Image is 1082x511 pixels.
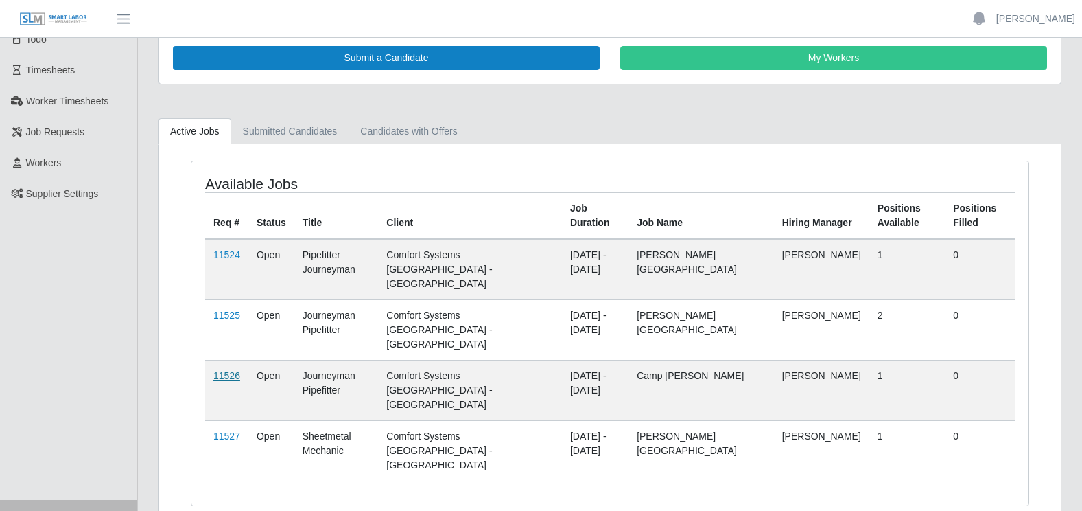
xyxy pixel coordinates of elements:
[205,192,248,239] th: Req #
[774,239,869,300] td: [PERSON_NAME]
[213,249,240,260] a: 11524
[294,192,379,239] th: Title
[294,420,379,481] td: Sheetmetal Mechanic
[248,420,294,481] td: Open
[945,299,1015,360] td: 0
[26,188,99,199] span: Supplier Settings
[945,239,1015,300] td: 0
[774,420,869,481] td: [PERSON_NAME]
[774,299,869,360] td: [PERSON_NAME]
[248,360,294,420] td: Open
[294,299,379,360] td: Journeyman Pipefitter
[869,299,945,360] td: 2
[378,360,562,420] td: Comfort Systems [GEOGRAPHIC_DATA] - [GEOGRAPHIC_DATA]
[628,420,774,481] td: [PERSON_NAME][GEOGRAPHIC_DATA]
[173,46,600,70] a: Submit a Candidate
[996,12,1075,26] a: [PERSON_NAME]
[231,118,349,145] a: Submitted Candidates
[26,157,62,168] span: Workers
[562,420,628,481] td: [DATE] - [DATE]
[620,46,1047,70] a: My Workers
[945,420,1015,481] td: 0
[26,126,85,137] span: Job Requests
[294,360,379,420] td: Journeyman Pipefitter
[294,239,379,300] td: Pipefitter Journeyman
[248,192,294,239] th: Status
[869,239,945,300] td: 1
[213,370,240,381] a: 11526
[26,95,108,106] span: Worker Timesheets
[158,118,231,145] a: Active Jobs
[562,192,628,239] th: Job Duration
[869,360,945,420] td: 1
[349,118,469,145] a: Candidates with Offers
[213,431,240,442] a: 11527
[378,239,562,300] td: Comfort Systems [GEOGRAPHIC_DATA] - [GEOGRAPHIC_DATA]
[248,299,294,360] td: Open
[945,192,1015,239] th: Positions Filled
[19,12,88,27] img: SLM Logo
[378,299,562,360] td: Comfort Systems [GEOGRAPHIC_DATA] - [GEOGRAPHIC_DATA]
[628,239,774,300] td: [PERSON_NAME][GEOGRAPHIC_DATA]
[378,420,562,481] td: Comfort Systems [GEOGRAPHIC_DATA] - [GEOGRAPHIC_DATA]
[26,65,75,76] span: Timesheets
[213,310,240,321] a: 11525
[774,192,869,239] th: Hiring Manager
[562,299,628,360] td: [DATE] - [DATE]
[774,360,869,420] td: [PERSON_NAME]
[869,192,945,239] th: Positions Available
[205,175,530,192] h4: Available Jobs
[378,192,562,239] th: Client
[628,192,774,239] th: Job Name
[248,239,294,300] td: Open
[26,34,47,45] span: Todo
[562,239,628,300] td: [DATE] - [DATE]
[945,360,1015,420] td: 0
[628,299,774,360] td: [PERSON_NAME][GEOGRAPHIC_DATA]
[562,360,628,420] td: [DATE] - [DATE]
[869,420,945,481] td: 1
[628,360,774,420] td: Camp [PERSON_NAME]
